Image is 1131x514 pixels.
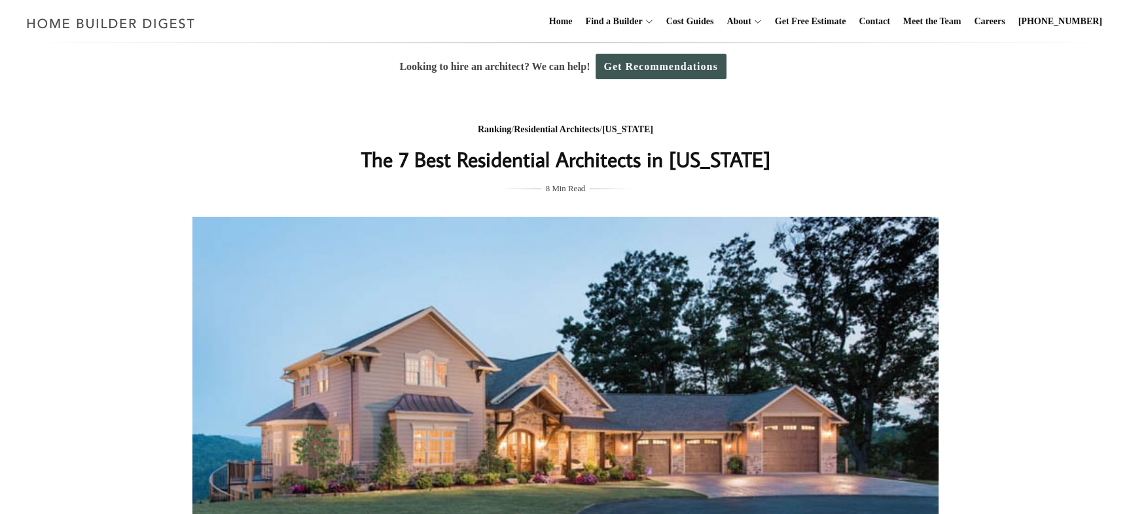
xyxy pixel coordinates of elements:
a: [PHONE_NUMBER] [1013,1,1107,43]
h1: The 7 Best Residential Architects in [US_STATE] [304,143,827,175]
span: 8 Min Read [546,181,585,196]
a: Meet the Team [898,1,967,43]
div: / / [304,122,827,138]
a: [US_STATE] [602,124,653,134]
a: Ranking [478,124,511,134]
a: Get Free Estimate [770,1,852,43]
a: Contact [853,1,895,43]
a: Get Recommendations [596,54,727,79]
a: Cost Guides [661,1,719,43]
a: About [721,1,751,43]
a: Home [544,1,578,43]
a: Residential Architects [514,124,600,134]
a: Careers [969,1,1011,43]
img: Home Builder Digest [21,10,201,36]
a: Find a Builder [581,1,643,43]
